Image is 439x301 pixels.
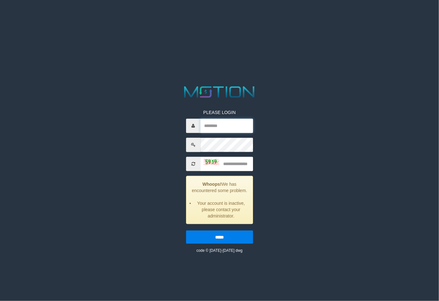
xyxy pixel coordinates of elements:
strong: Whoops! [203,181,222,186]
p: PLEASE LOGIN [186,109,253,115]
img: captcha [203,159,219,165]
li: Your account is inactive, please contact your administrator. [194,200,248,219]
img: MOTION_logo.png [181,84,258,100]
div: We has encountered some problem. [186,176,253,224]
small: code © [DATE]-[DATE] dwg [196,248,243,252]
